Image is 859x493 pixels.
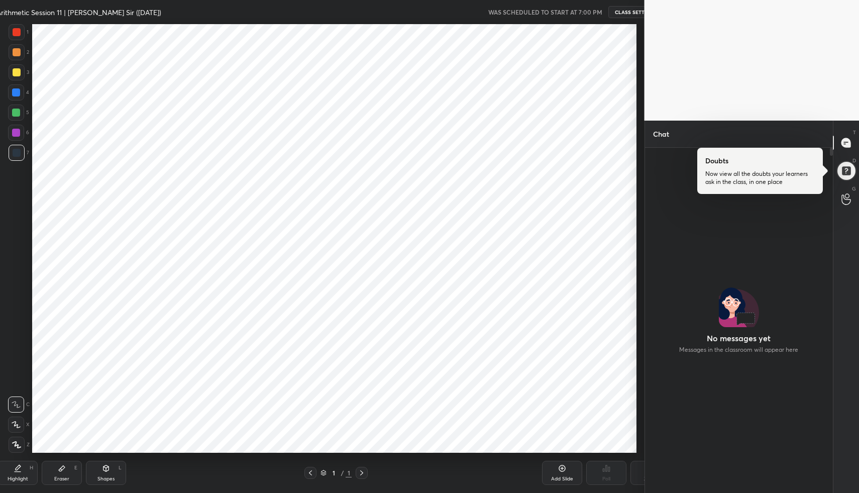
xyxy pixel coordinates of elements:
[9,64,29,80] div: 3
[9,44,29,60] div: 2
[8,105,29,121] div: 5
[608,6,664,18] button: CLASS SETTINGS
[8,125,29,141] div: 6
[8,417,30,433] div: X
[488,8,602,17] h5: WAS SCHEDULED TO START AT 7:00 PM
[74,465,77,470] div: E
[8,84,29,101] div: 4
[551,476,573,481] div: Add Slide
[54,476,69,481] div: Eraser
[8,397,30,413] div: C
[30,465,33,470] div: H
[346,468,352,477] div: 1
[329,470,339,476] div: 1
[8,476,28,481] div: Highlight
[9,437,30,453] div: Z
[341,470,344,476] div: /
[119,465,122,470] div: L
[9,145,29,161] div: 7
[645,121,677,147] p: Chat
[852,185,856,192] p: G
[852,157,856,164] p: D
[9,24,29,40] div: 1
[97,476,115,481] div: Shapes
[853,129,856,136] p: T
